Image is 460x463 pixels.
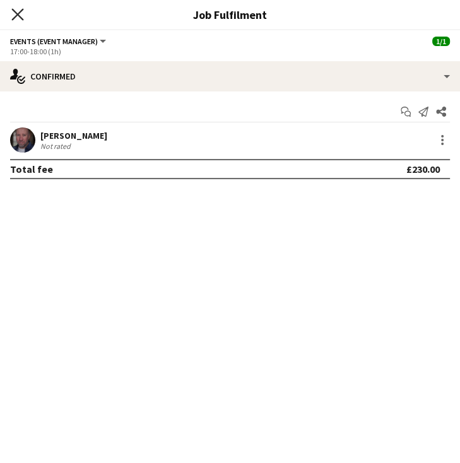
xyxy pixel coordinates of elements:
div: £230.00 [406,163,440,175]
span: 1/1 [432,37,450,46]
div: 17:00-18:00 (1h) [10,47,450,56]
div: [PERSON_NAME] [40,130,107,141]
button: Events (Event Manager) [10,37,108,46]
div: Not rated [40,141,73,151]
span: Events (Event Manager) [10,37,98,46]
div: Total fee [10,163,53,175]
